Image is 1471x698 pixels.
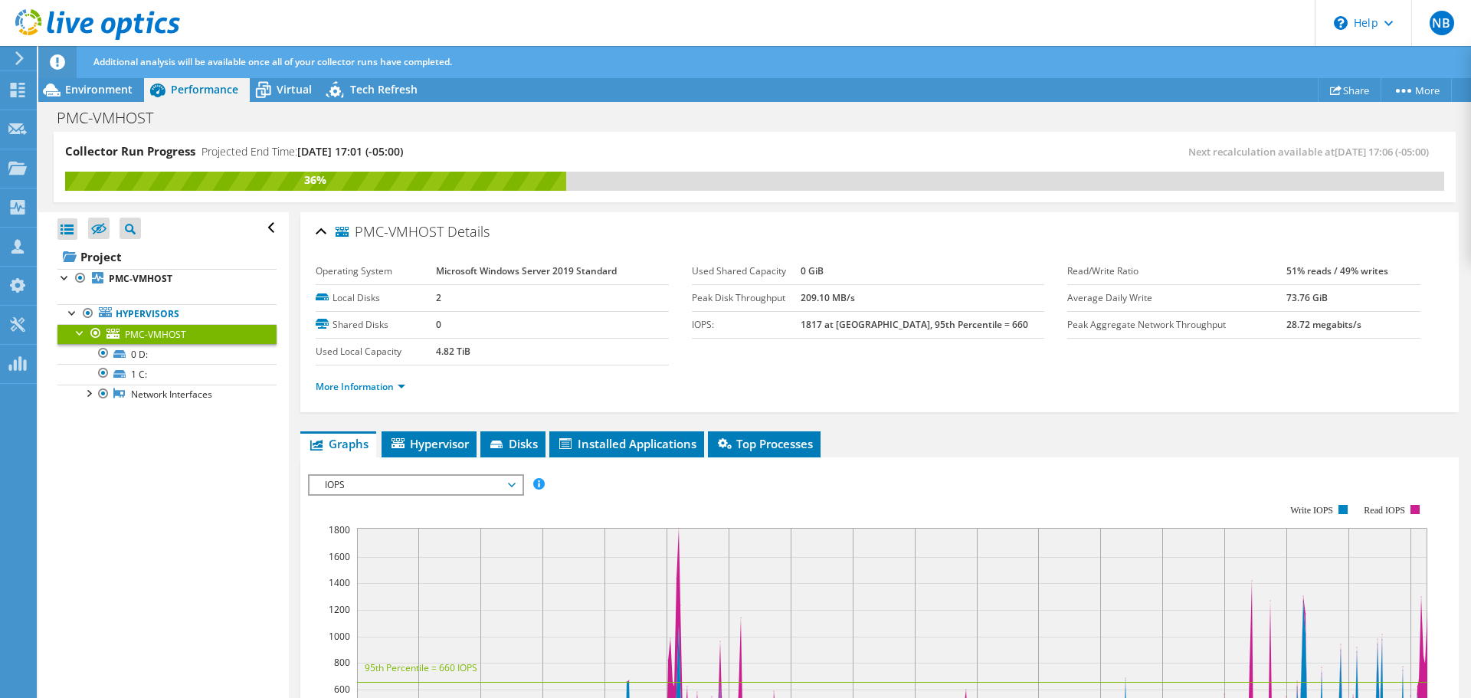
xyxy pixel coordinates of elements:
span: Next recalculation available at [1188,145,1437,159]
label: Shared Disks [316,317,436,333]
span: Graphs [308,436,369,451]
div: 36% [65,172,566,188]
b: 51% reads / 49% writes [1286,264,1388,277]
a: Project [57,244,277,269]
label: Local Disks [316,290,436,306]
a: PMC-VMHOST [57,324,277,344]
label: Read/Write Ratio [1067,264,1286,279]
label: Peak Aggregate Network Throughput [1067,317,1286,333]
span: Additional analysis will be available once all of your collector runs have completed. [93,55,452,68]
a: Share [1318,78,1381,102]
text: Read IOPS [1365,505,1406,516]
b: 4.82 TiB [436,345,470,358]
span: Hypervisor [389,436,469,451]
a: More [1381,78,1452,102]
span: PMC-VMHOST [336,224,444,240]
span: Tech Refresh [350,82,418,97]
span: NB [1430,11,1454,35]
text: 800 [334,656,350,669]
svg: \n [1334,16,1348,30]
span: PMC-VMHOST [125,328,186,341]
span: Details [447,222,490,241]
text: 600 [334,683,350,696]
b: PMC-VMHOST [109,272,172,285]
b: 0 [436,318,441,331]
span: Environment [65,82,133,97]
span: [DATE] 17:06 (-05:00) [1335,145,1429,159]
b: 1817 at [GEOGRAPHIC_DATA], 95th Percentile = 660 [801,318,1028,331]
a: PMC-VMHOST [57,269,277,289]
b: 2 [436,291,441,304]
span: [DATE] 17:01 (-05:00) [297,144,403,159]
span: Installed Applications [557,436,696,451]
text: Write IOPS [1290,505,1333,516]
a: More Information [316,380,405,393]
text: 1200 [329,603,350,616]
b: 73.76 GiB [1286,291,1328,304]
a: Network Interfaces [57,385,277,405]
b: Microsoft Windows Server 2019 Standard [436,264,617,277]
span: Disks [488,436,538,451]
label: Used Local Capacity [316,344,436,359]
h4: Projected End Time: [201,143,403,160]
label: Used Shared Capacity [692,264,801,279]
label: Average Daily Write [1067,290,1286,306]
span: Virtual [277,82,312,97]
span: IOPS [317,476,514,494]
b: 209.10 MB/s [801,291,855,304]
label: Peak Disk Throughput [692,290,801,306]
span: Performance [171,82,238,97]
span: Top Processes [716,436,813,451]
text: 1000 [329,630,350,643]
h1: PMC-VMHOST [50,110,177,126]
text: 1800 [329,523,350,536]
a: 0 D: [57,344,277,364]
text: 1600 [329,550,350,563]
label: Operating System [316,264,436,279]
text: 1400 [329,576,350,589]
label: IOPS: [692,317,801,333]
a: Hypervisors [57,304,277,324]
text: 95th Percentile = 660 IOPS [365,661,477,674]
a: 1 C: [57,364,277,384]
b: 0 GiB [801,264,824,277]
b: 28.72 megabits/s [1286,318,1361,331]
